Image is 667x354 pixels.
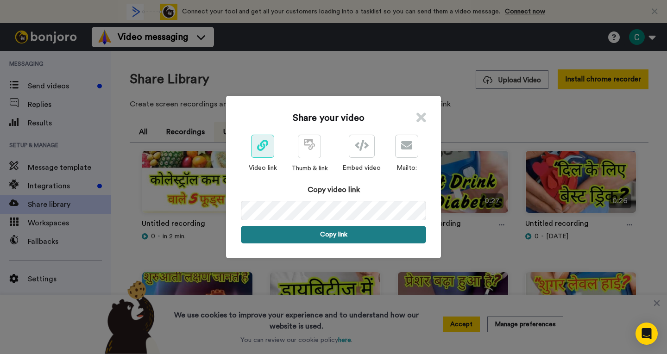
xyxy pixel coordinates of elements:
[291,164,328,173] div: Thumb & link
[249,163,277,173] div: Video link
[241,226,426,243] button: Copy link
[241,184,426,195] div: Copy video link
[636,323,658,345] div: Open Intercom Messenger
[342,163,381,173] div: Embed video
[293,112,365,124] h1: Share your video
[395,163,418,173] div: Mailto:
